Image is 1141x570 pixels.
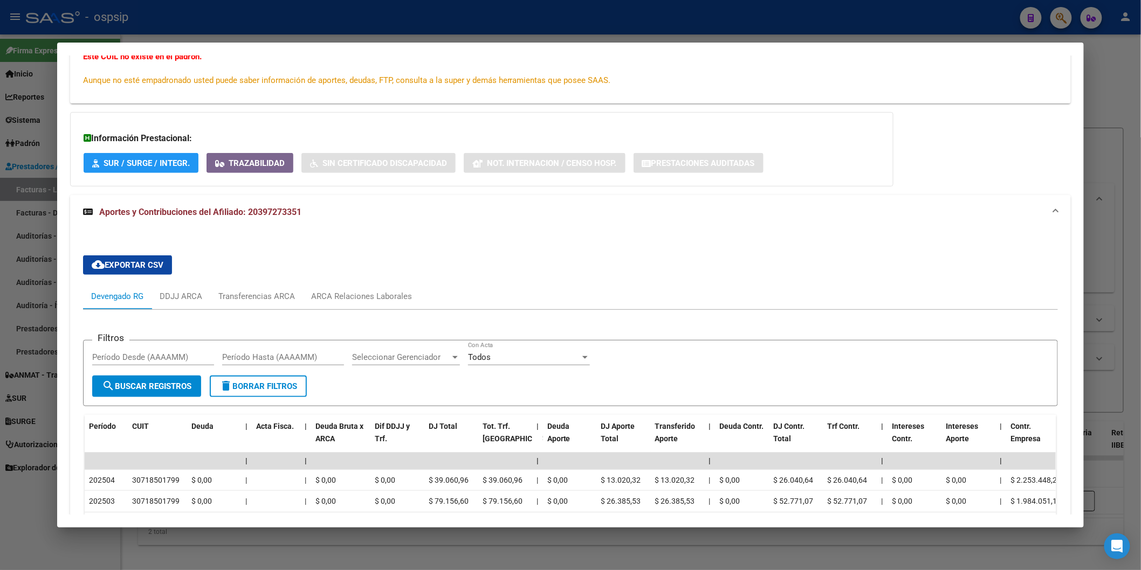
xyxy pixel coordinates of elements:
datatable-header-cell: Intereses Aporte [942,415,996,462]
span: DJ Contr. Total [774,422,805,443]
button: Sin Certificado Discapacidad [301,153,456,173]
span: | [537,497,538,505]
datatable-header-cell: Deuda [187,415,241,462]
span: 202503 [89,497,115,505]
span: $ 0,00 [315,497,336,505]
span: | [537,456,539,465]
span: $ 0,00 [720,476,740,484]
span: SUR / SURGE / INTEGR. [104,158,190,168]
span: $ 0,00 [315,476,336,484]
strong: Este CUIL no existe en el padrón. [83,52,202,61]
span: Período [89,422,116,430]
div: DDJJ ARCA [160,290,202,302]
datatable-header-cell: CUIT [128,415,187,462]
datatable-header-cell: Tot. Trf. Bruto [478,415,532,462]
span: $ 0,00 [946,476,967,484]
datatable-header-cell: DJ Aporte Total [597,415,651,462]
button: Buscar Registros [92,376,201,397]
span: | [709,422,711,430]
span: $ 26.385,53 [601,497,641,505]
div: Open Intercom Messenger [1104,533,1130,559]
datatable-header-cell: Período [85,415,128,462]
datatable-header-cell: | [532,415,543,462]
span: $ 13.020,32 [601,476,641,484]
datatable-header-cell: Intereses Contr. [888,415,942,462]
span: | [305,456,307,465]
span: DJ Aporte Total [601,422,635,443]
span: $ 0,00 [375,497,395,505]
span: $ 52.771,07 [828,497,868,505]
span: | [245,422,248,430]
span: Deuda [191,422,214,430]
datatable-header-cell: Dif DDJJ y Trf. [370,415,424,462]
span: Intereses Aporte [946,422,979,443]
span: Todos [468,352,491,362]
span: Borrar Filtros [219,381,297,391]
span: $ 79.156,60 [483,497,523,505]
div: Devengado RG [91,290,143,302]
div: ARCA Relaciones Laborales [311,290,412,302]
span: | [882,476,883,484]
span: Tot. Trf. [GEOGRAPHIC_DATA] [483,422,556,443]
span: CUIT [132,422,149,430]
datatable-header-cell: Contr. Empresa [1007,415,1061,462]
span: $ 0,00 [946,497,967,505]
span: Trf Contr. [828,422,860,430]
span: Buscar Registros [102,381,191,391]
datatable-header-cell: Deuda Contr. [716,415,769,462]
mat-icon: cloud_download [92,258,105,271]
span: | [245,476,247,484]
button: Exportar CSV [83,255,172,275]
span: 202504 [89,476,115,484]
span: Intereses Contr. [892,422,925,443]
span: $ 1.984.051,17 [1011,497,1062,505]
datatable-header-cell: Deuda Aporte [543,415,597,462]
span: | [305,422,307,430]
span: $ 26.040,64 [828,476,868,484]
span: | [709,497,711,505]
span: $ 79.156,60 [429,497,469,505]
datatable-header-cell: | [705,415,716,462]
span: Dif DDJJ y Trf. [375,422,410,443]
div: Datos de Empadronamiento [70,33,1071,103]
datatable-header-cell: DJ Contr. Total [769,415,823,462]
button: SUR / SURGE / INTEGR. [84,153,198,173]
span: Prestaciones Auditadas [651,158,755,168]
datatable-header-cell: | [300,415,311,462]
span: $ 0,00 [375,476,395,484]
span: Trazabilidad [229,158,285,168]
span: $ 0,00 [892,497,913,505]
datatable-header-cell: | [996,415,1007,462]
h3: Información Prestacional: [84,132,880,145]
div: Transferencias ARCA [218,290,295,302]
span: | [305,497,306,505]
span: Sin Certificado Discapacidad [322,158,447,168]
h3: Filtros [92,332,129,344]
span: Aunque no esté empadronado usted puede saber información de aportes, deudas, FTP, consulta a la s... [83,75,611,85]
mat-expansion-panel-header: Aportes y Contribuciones del Afiliado: 20397273351 [70,195,1071,230]
mat-icon: search [102,379,115,392]
span: $ 0,00 [547,476,568,484]
span: | [709,456,711,465]
datatable-header-cell: Trf Contr. [823,415,877,462]
span: | [537,422,539,430]
span: $ 52.771,07 [774,497,814,505]
span: | [245,456,248,465]
span: Not. Internacion / Censo Hosp. [487,158,617,168]
span: | [709,476,711,484]
span: Exportar CSV [92,260,163,270]
span: | [1000,422,1002,430]
span: | [1000,456,1002,465]
span: | [245,497,247,505]
span: $ 39.060,96 [429,476,469,484]
div: 30718501799 [132,474,180,486]
button: Prestaciones Auditadas [634,153,764,173]
button: Trazabilidad [207,153,293,173]
span: | [882,422,884,430]
span: Contr. Empresa [1011,422,1041,443]
span: $ 0,00 [720,497,740,505]
span: | [882,456,884,465]
span: $ 26.040,64 [774,476,814,484]
span: | [537,476,538,484]
span: $ 39.060,96 [483,476,523,484]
